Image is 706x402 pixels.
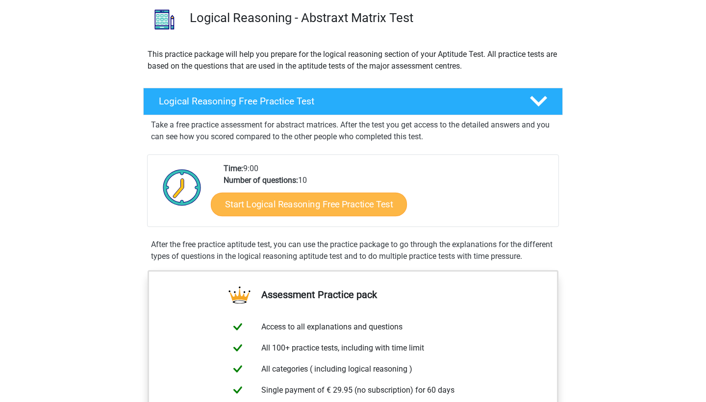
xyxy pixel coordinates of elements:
[190,10,555,25] h3: Logical Reasoning - Abstraxt Matrix Test
[159,96,514,107] h4: Logical Reasoning Free Practice Test
[139,88,567,115] a: Logical Reasoning Free Practice Test
[211,192,407,216] a: Start Logical Reasoning Free Practice Test
[148,49,558,72] p: This practice package will help you prepare for the logical reasoning section of your Aptitude Te...
[147,239,559,262] div: After the free practice aptitude test, you can use the practice package to go through the explana...
[157,163,207,212] img: Clock
[216,163,558,226] div: 9:00 10
[224,176,298,185] b: Number of questions:
[224,164,243,173] b: Time:
[151,119,555,143] p: Take a free practice assessment for abstract matrices. After the test you get access to the detai...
